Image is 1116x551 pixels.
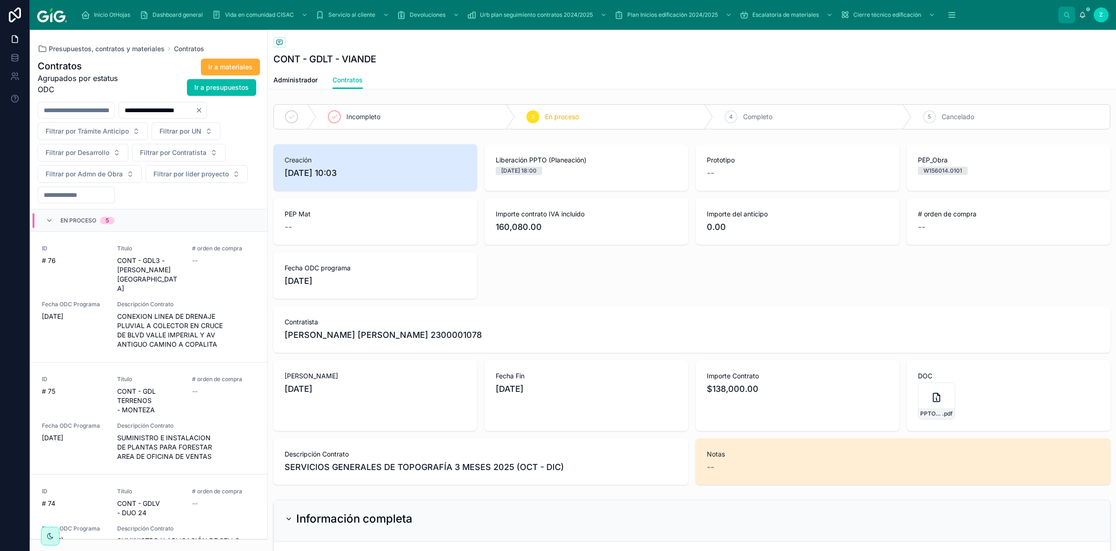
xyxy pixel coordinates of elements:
[192,256,198,265] span: --
[117,256,181,293] span: CONT - GDL3 - [PERSON_NAME][GEOGRAPHIC_DATA]
[285,461,677,474] span: SERVICIOS GENERALES DE TOPOGRAFÍA 3 MESES 2025 (OCT - DIC)
[918,209,1099,219] span: # orden de compra
[1099,11,1103,19] span: Z
[192,488,256,495] span: # orden de compra
[273,53,376,66] h1: CONT - GDLT - VIANDE
[78,7,137,23] a: Inicio OtHojas
[137,7,209,23] a: Dashboard general
[296,511,412,526] h2: Información completa
[707,461,714,474] span: --
[152,122,220,140] button: Select Button
[285,221,292,234] span: --
[942,112,974,121] span: Cancelado
[117,499,181,517] span: CONT - GDLV - DUO 24
[410,11,445,19] span: Devoluciones
[117,312,256,349] span: CONEXION LINEA DE DRENAJE PLUVIAL A COLECTOR EN CRUCE DE BLVD VALLE IMPERIAL Y AV ANTIGUO CAMINO ...
[918,155,1099,165] span: PEP_Obra
[46,148,109,157] span: Filtrar por Desarrollo
[146,165,248,183] button: Select Button
[328,11,375,19] span: Servicio al cliente
[707,155,888,165] span: Prototipo
[153,169,229,179] span: Filtrar por líder proyecto
[707,221,888,234] span: 0.00
[853,11,921,19] span: Cierre técnico edificación
[194,83,249,92] span: Ir a presupuestos
[752,11,819,19] span: Escalatoria de materiales
[117,433,256,461] span: SUMINISTRO E INSTALACION DE PLANTAS PARA FORESTAR AREA DE OFICINA DE VENTAS
[707,383,888,396] span: $138,000.00
[153,11,203,19] span: Dashboard general
[285,317,1099,327] span: Contratista
[117,488,181,495] span: Título
[159,127,201,136] span: Filtrar por UN
[117,387,181,415] span: CONT - GDL TERRENOS - MONTEZA
[285,263,466,273] span: Fecha ODC programa
[480,11,593,19] span: Urb plan seguimiento contratos 2024/2025
[192,376,256,383] span: # orden de compra
[285,329,482,342] span: [PERSON_NAME] [PERSON_NAME] 2300001078
[38,73,128,95] span: Agrupados por estatus ODC
[273,75,318,85] span: Administrador
[285,450,677,459] span: Descripción Contrato
[192,245,256,252] span: # orden de compra
[46,127,129,136] span: Filtrar por Trámite Anticipo
[496,155,677,165] span: Liberación PPTO (Planeación)
[117,376,181,383] span: Título
[707,371,888,381] span: Importe Contrato
[106,217,109,224] div: 5
[611,7,737,23] a: Plan Inicios edificación 2024/2025
[942,410,953,417] span: .pdf
[743,112,772,121] span: Completo
[496,221,677,234] span: 160,080.00
[464,7,611,23] a: Urb plan seguimiento contratos 2024/2025
[42,245,106,252] span: ID
[192,499,198,508] span: --
[225,11,294,19] span: Vida en comunidad CISAC
[42,256,106,265] span: # 76
[707,167,714,180] span: --
[42,312,106,321] span: [DATE]
[312,7,394,23] a: Servicio al cliente
[60,217,96,224] span: En proceso
[928,113,931,121] span: 5
[42,422,106,430] span: Fecha ODC Programa
[201,59,260,75] button: Ir a materiales
[42,433,106,443] span: [DATE]
[707,209,888,219] span: Importe del anticipo
[285,275,466,288] span: [DATE]
[918,221,925,234] span: --
[42,387,106,396] span: # 75
[42,536,106,545] span: [DATE]
[38,44,165,54] a: Presupuestos, contratos y materiales
[117,301,256,308] span: Descripción Contrato
[496,383,677,396] span: [DATE]
[46,169,123,179] span: Filtrar por Admn de Obra
[285,155,466,165] span: Creación
[42,499,106,508] span: # 74
[531,113,534,121] span: 3
[208,62,252,72] span: Ir a materiales
[31,232,267,363] a: ID# 76TítuloCONT - GDL3 - [PERSON_NAME][GEOGRAPHIC_DATA]# orden de compra--Fecha ODC Programa[DAT...
[707,450,1099,459] span: Notas
[31,363,267,475] a: ID# 75TítuloCONT - GDL TERRENOS - MONTEZA# orden de compra--Fecha ODC Programa[DATE]Descripción C...
[94,11,130,19] span: Inicio OtHojas
[285,209,466,219] span: PEP Mat
[42,376,106,383] span: ID
[545,112,579,121] span: En proceso
[192,387,198,396] span: --
[132,144,226,161] button: Select Button
[496,371,677,381] span: Fecha Fin
[737,7,837,23] a: Escalatoria de materiales
[117,422,256,430] span: Descripción Contrato
[285,167,466,180] span: [DATE] 10:03
[285,371,466,381] span: [PERSON_NAME]
[38,165,142,183] button: Select Button
[37,7,67,22] img: App logo
[332,75,363,85] span: Contratos
[38,60,128,73] h1: Contratos
[117,245,181,252] span: Título
[346,112,380,121] span: Incompleto
[187,79,256,96] button: Ir a presupuestos
[140,148,206,157] span: Filtrar por Contratista
[117,525,256,532] span: Descripción Contrato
